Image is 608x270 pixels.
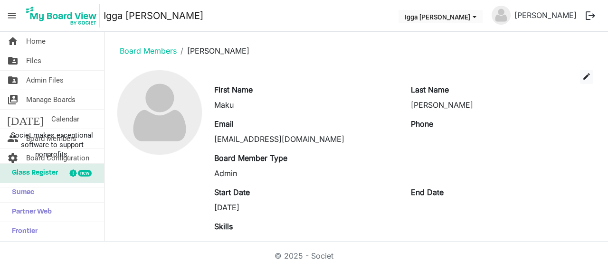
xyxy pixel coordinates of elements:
li: [PERSON_NAME] [177,45,249,56]
span: Societ makes exceptional software to support nonprofits. [4,130,100,159]
div: Maku [214,99,397,111]
button: edit [580,70,593,84]
label: Phone [411,118,433,130]
button: Igga Geoffrey dropdownbutton [399,10,483,23]
span: edit [582,72,591,81]
span: [DATE] [7,110,44,129]
span: Frontier [7,222,38,241]
label: First Name [214,84,253,95]
span: Manage Boards [26,90,76,109]
span: menu [3,7,21,25]
span: Partner Web [7,203,52,222]
div: [PERSON_NAME] [411,99,593,111]
div: [EMAIL_ADDRESS][DOMAIN_NAME] [214,133,397,145]
span: Calendar [51,110,79,129]
span: Sumac [7,183,34,202]
span: folder_shared [7,51,19,70]
label: End Date [411,186,444,198]
label: Start Date [214,186,250,198]
div: [DATE] [214,202,397,213]
span: Glass Register [7,164,58,183]
div: new [78,170,92,177]
label: Skills [214,221,233,232]
img: no-profile-picture.svg [492,6,511,25]
label: Email [214,118,234,130]
a: [PERSON_NAME] [511,6,580,25]
span: switch_account [7,90,19,109]
label: Last Name [411,84,449,95]
a: © 2025 - Societ [275,251,333,261]
button: logout [580,6,600,26]
div: Admin [214,168,397,179]
label: Board Member Type [214,152,287,164]
span: home [7,32,19,51]
span: folder_shared [7,71,19,90]
a: My Board View Logo [23,4,104,28]
img: no-profile-picture.svg [117,70,202,155]
img: My Board View Logo [23,4,100,28]
a: Igga [PERSON_NAME] [104,6,203,25]
span: Files [26,51,41,70]
span: Home [26,32,46,51]
a: Board Members [120,46,177,56]
span: Admin Files [26,71,64,90]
